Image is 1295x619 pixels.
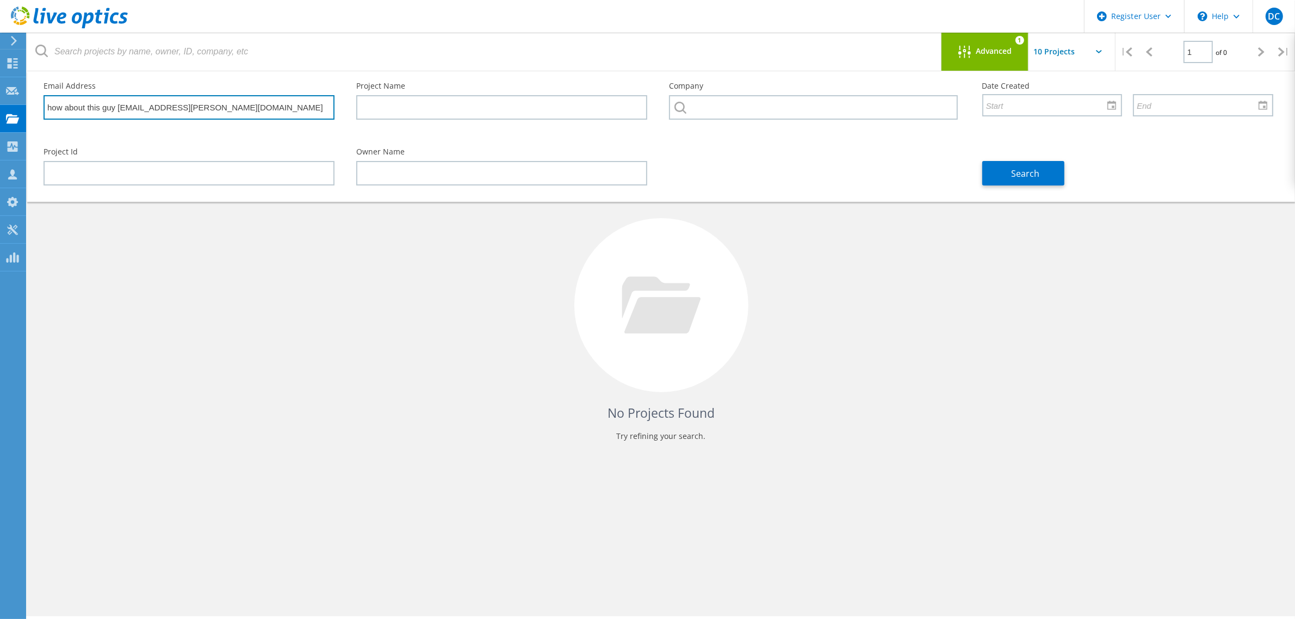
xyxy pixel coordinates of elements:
[356,148,647,156] label: Owner Name
[44,82,334,90] label: Email Address
[1116,33,1138,71] div: |
[982,82,1273,90] label: Date Created
[976,47,1012,55] span: Advanced
[49,428,1273,445] p: Try refining your search.
[27,33,942,71] input: Search projects by name, owner, ID, company, etc
[1268,12,1280,21] span: DC
[356,82,647,90] label: Project Name
[49,404,1273,422] h4: No Projects Found
[669,82,960,90] label: Company
[1216,48,1227,57] span: of 0
[1273,33,1295,71] div: |
[1134,95,1265,115] input: End
[1011,168,1039,179] span: Search
[1198,11,1207,21] svg: \n
[11,23,128,30] a: Live Optics Dashboard
[982,161,1064,185] button: Search
[44,148,334,156] label: Project Id
[983,95,1114,115] input: Start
